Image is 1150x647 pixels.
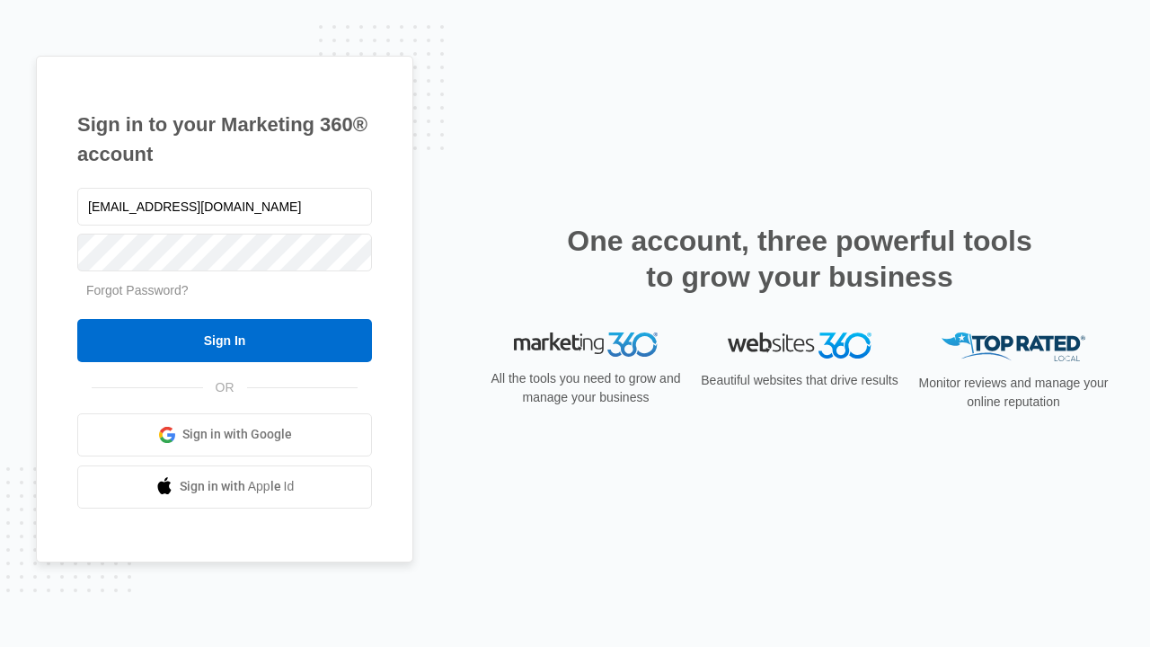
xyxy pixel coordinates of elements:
[203,378,247,397] span: OR
[77,319,372,362] input: Sign In
[180,477,295,496] span: Sign in with Apple Id
[182,425,292,444] span: Sign in with Google
[485,369,686,407] p: All the tools you need to grow and manage your business
[913,374,1114,412] p: Monitor reviews and manage your online reputation
[77,188,372,226] input: Email
[562,223,1038,295] h2: One account, three powerful tools to grow your business
[77,110,372,169] h1: Sign in to your Marketing 360® account
[728,332,871,359] img: Websites 360
[77,413,372,456] a: Sign in with Google
[77,465,372,509] a: Sign in with Apple Id
[942,332,1085,362] img: Top Rated Local
[514,332,658,358] img: Marketing 360
[86,283,189,297] a: Forgot Password?
[699,371,900,390] p: Beautiful websites that drive results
